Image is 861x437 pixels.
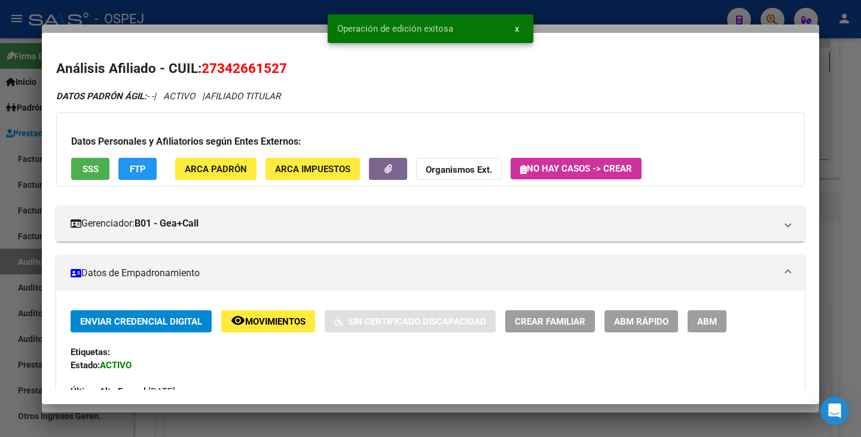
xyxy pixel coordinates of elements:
span: 27342661527 [201,60,287,76]
span: Crear Familiar [515,316,585,327]
mat-expansion-panel-header: Datos de Empadronamiento [56,255,805,291]
button: ABM Rápido [604,310,678,332]
button: ARCA Impuestos [265,158,360,180]
span: Sin Certificado Discapacidad [348,316,486,327]
span: ABM [697,316,717,327]
button: Sin Certificado Discapacidad [325,310,496,332]
button: SSS [71,158,109,180]
button: Organismos Ext. [416,158,502,180]
mat-panel-title: Gerenciador: [71,216,776,231]
strong: Etiquetas: [71,347,110,357]
h3: Datos Personales y Afiliatorios según Entes Externos: [71,135,790,149]
mat-panel-title: Datos de Empadronamiento [71,266,776,280]
div: Open Intercom Messenger [820,396,849,425]
span: ARCA Impuestos [275,164,350,175]
span: AFILIADO TITULAR [204,91,280,102]
mat-expansion-panel-header: Gerenciador:B01 - Gea+Call [56,206,805,242]
strong: Organismos Ext. [426,164,492,175]
mat-icon: remove_red_eye [231,313,245,328]
strong: DATOS PADRÓN ÁGIL: [56,91,146,102]
strong: Última Alta Formal: [71,386,148,397]
span: Enviar Credencial Digital [80,316,202,327]
span: [DATE] [71,386,175,397]
span: No hay casos -> Crear [520,163,632,174]
span: SSS [83,164,99,175]
button: ABM [688,310,726,332]
i: | ACTIVO | [56,91,280,102]
h2: Análisis Afiliado - CUIL: [56,59,805,79]
button: Movimientos [221,310,315,332]
strong: ACTIVO [100,360,132,371]
span: ARCA Padrón [185,164,247,175]
strong: B01 - Gea+Call [135,216,199,231]
strong: Estado: [71,360,100,371]
button: Crear Familiar [505,310,595,332]
span: FTP [130,164,146,175]
button: No hay casos -> Crear [511,158,642,179]
span: x [515,23,519,34]
button: Enviar Credencial Digital [71,310,212,332]
button: FTP [118,158,157,180]
span: Movimientos [245,316,306,327]
span: Operación de edición exitosa [337,23,453,35]
span: ABM Rápido [614,316,668,327]
span: - - [56,91,154,102]
button: ARCA Padrón [175,158,257,180]
button: x [505,18,529,39]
